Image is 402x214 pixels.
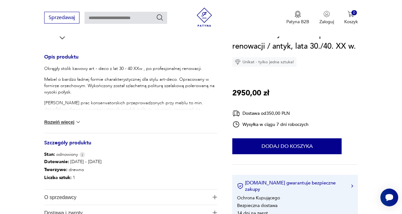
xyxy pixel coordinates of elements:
p: Patyna B2B [286,19,309,25]
button: Dodaj do koszyka [232,138,342,154]
div: Dostawa od 350,00 PLN [232,109,309,117]
b: Datowanie : [44,159,69,165]
h3: Opis produktu [44,55,217,66]
p: drewno [44,166,102,174]
button: Szukaj [156,14,164,21]
h1: Stolik kawowy art - deco po renowacji / antyk, lata 30./40. XX w. [232,28,358,52]
p: Mebel o bardzo ładnej formie charakterystycznej dla stylu art-deco. Opracowany w fornirze orzecho... [44,76,217,95]
button: Sprzedawaj [44,12,79,24]
a: Ikona medaluPatyna B2B [286,11,309,25]
b: Tworzywo : [44,167,67,173]
button: Patyna B2B [286,11,309,25]
img: Ikona plusa [213,195,217,199]
li: Bezpieczna dostawa [237,202,277,208]
img: Ikona medalu [295,11,301,18]
button: [DOMAIN_NAME] gwarantuje bezpieczne zakupy [237,180,353,192]
span: O sprzedawcy [44,190,208,205]
button: Zaloguj [319,11,334,25]
p: 2950,00 zł [232,87,269,99]
p: Okrągły stolik kawowy art - deco z lat 30 - 40 XXw , po profesjonalnej renowacji. [44,66,217,72]
img: chevron down [75,119,81,125]
div: Unikat - tylko jedna sztuka! [232,57,296,67]
p: [PERSON_NAME] prac konserwatorskich przeprowadzonych przy meblu to min. dezynfekcja drewna, usuni... [44,100,217,119]
p: 1 [44,174,102,182]
span: odnowiony [44,151,78,158]
h3: Szczegóły produktu [44,141,217,151]
div: 0 [351,10,357,16]
img: Patyna - sklep z meblami i dekoracjami vintage [195,8,214,27]
img: Ikona koszyka [348,11,354,17]
img: Ikona certyfikatu [237,183,243,189]
li: Ochrona Kupującego [237,195,280,201]
p: Koszyk [344,19,358,25]
div: Wysyłka w ciągu 7 dni roboczych [232,121,309,128]
b: Liczba sztuk: [44,175,72,181]
p: Zaloguj [319,19,334,25]
img: Ikona dostawy [232,109,240,117]
button: Ikona plusaO sprzedawcy [44,190,217,205]
button: 0Koszyk [344,11,358,25]
img: Ikonka użytkownika [324,11,330,17]
img: Ikona diamentu [235,59,241,65]
p: [DATE] - [DATE] [44,158,102,166]
b: Stan: [44,151,55,157]
a: Sprzedawaj [44,16,79,20]
button: Rozwiń więcej [44,119,81,125]
img: Ikona strzałki w prawo [351,184,353,188]
img: Info icon [79,152,85,157]
iframe: Smartsupp widget button [380,189,398,206]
